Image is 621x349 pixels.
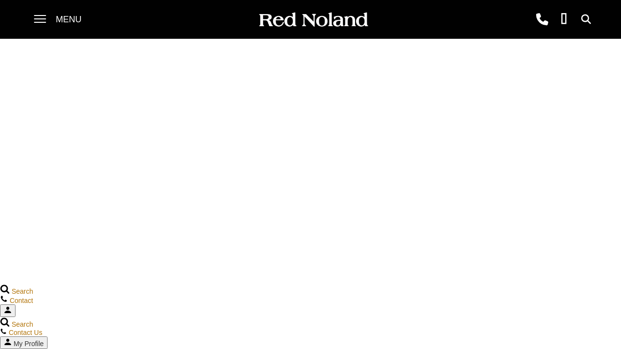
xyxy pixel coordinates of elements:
span: Search [12,320,33,328]
img: Red Noland Auto Group [257,12,369,29]
span: Search [12,287,33,295]
span: Contact Us [9,329,42,336]
span: My Profile [14,340,44,348]
span: Contact [10,297,33,304]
